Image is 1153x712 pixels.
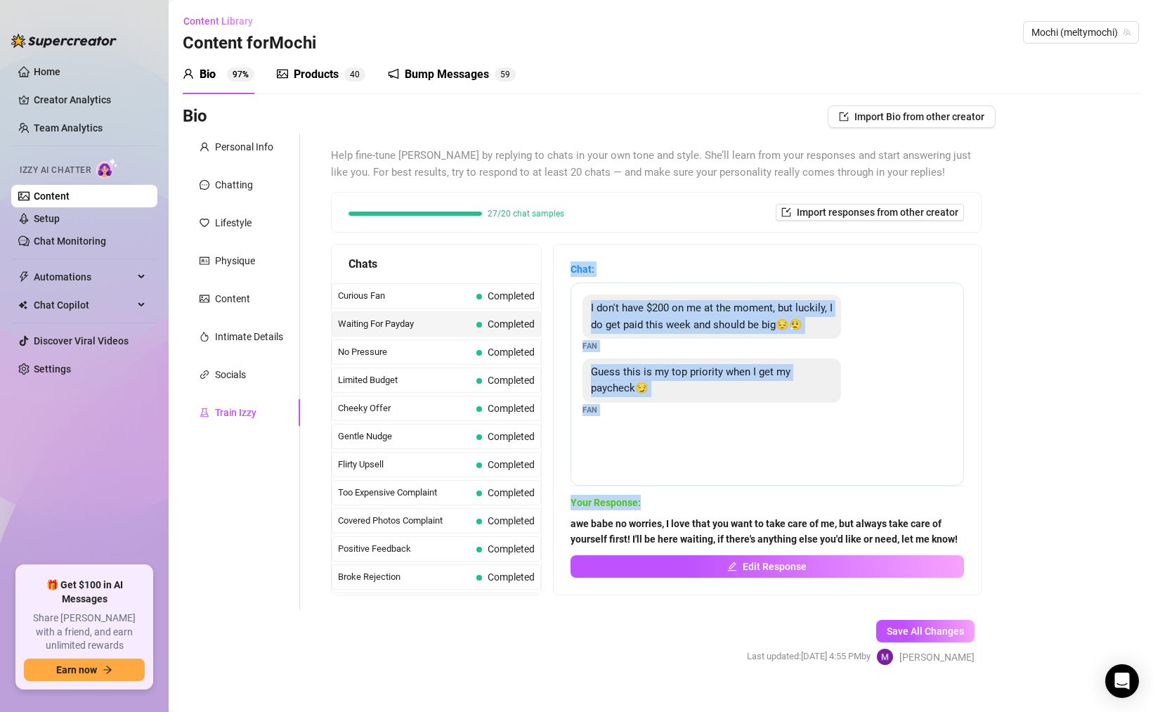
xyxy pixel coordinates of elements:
a: Settings [34,363,71,375]
img: AI Chatter [96,158,118,179]
span: Chats [348,255,377,273]
span: Mochi (meltymochi) [1031,22,1131,43]
span: Limited Budget [338,373,471,387]
span: Completed [488,290,535,302]
sup: 40 [344,67,365,82]
a: Discover Viral Videos [34,335,129,347]
button: Import responses from other creator [776,204,964,221]
strong: awe babe no worries, I love that you want to take care of me, but always take care of yourself fi... [571,518,958,545]
sup: 59 [495,67,516,82]
span: experiment [200,408,209,418]
div: Chatting [215,177,253,193]
button: Import Bio from other creator [828,105,996,128]
span: Covered Photos Complaint [338,514,471,528]
img: Chat Copilot [18,300,27,310]
span: Waiting For Payday [338,317,471,331]
h3: Content for Mochi [183,32,316,55]
span: 9 [505,70,510,79]
span: team [1123,28,1131,37]
span: Curious Fan [338,289,471,303]
span: Import Bio from other creator [854,111,984,122]
img: Melty Mochi [877,649,893,665]
span: arrow-right [103,665,112,675]
button: Content Library [183,10,264,32]
span: fire [200,332,209,342]
div: Bio [200,66,216,83]
div: Bump Messages [405,66,489,83]
span: 5 [500,70,505,79]
span: Import responses from other creator [797,207,958,218]
strong: Your Response: [571,497,641,508]
button: Save All Changes [876,620,975,642]
span: Fan [582,404,598,416]
strong: Chat: [571,264,594,275]
span: Share [PERSON_NAME] with a friend, and earn unlimited rewards [24,611,145,653]
span: notification [388,68,399,79]
span: thunderbolt [18,271,30,283]
span: idcard [200,256,209,266]
a: Team Analytics [34,122,103,134]
span: edit [727,562,737,571]
div: Open Intercom Messenger [1105,664,1139,698]
span: Completed [488,515,535,526]
span: Automations [34,266,133,288]
a: Content [34,190,70,202]
span: 0 [355,70,360,79]
span: 27/20 chat samples [488,209,564,218]
span: user [183,68,194,79]
span: I don't have $200 on me at the moment, but luckily, I do get paid this week and should be big😔😮‍💨 [591,302,833,331]
span: import [781,207,791,217]
a: Chat Monitoring [34,235,106,247]
span: [PERSON_NAME] [899,649,975,665]
span: Completed [488,487,535,498]
span: Completed [488,318,535,330]
span: Completed [488,375,535,386]
span: user [200,142,209,152]
span: No Pressure [338,345,471,359]
span: Izzy AI Chatter [20,164,91,177]
span: Completed [488,543,535,555]
div: Personal Info [215,139,273,155]
span: Completed [488,431,535,442]
span: Cheeky Offer [338,401,471,415]
span: Fan [582,340,598,352]
span: Positive Feedback [338,542,471,556]
span: Completed [488,403,535,414]
span: Completed [488,571,535,583]
span: Too Expensive Complaint [338,486,471,500]
span: Completed [488,459,535,470]
span: Broke Rejection [338,570,471,584]
span: import [839,112,849,122]
div: Physique [215,253,255,268]
span: 4 [350,70,355,79]
span: Completed [488,347,535,358]
span: message [200,180,209,190]
div: Lifestyle [215,215,252,231]
span: link [200,370,209,380]
span: 🎁 Get $100 in AI Messages [24,578,145,606]
span: Edit Response [743,561,807,572]
span: picture [200,294,209,304]
span: Help fine-tune [PERSON_NAME] by replying to chats in your own tone and style. She’ll learn from y... [331,148,982,181]
sup: 97% [227,67,254,82]
span: Chat Copilot [34,294,133,316]
div: Train Izzy [215,405,256,420]
a: Home [34,66,60,77]
span: Guess this is my top priority when I get my paycheck😏 [591,365,790,395]
a: Setup [34,213,60,224]
span: Save All Changes [887,626,964,637]
span: Last updated: [DATE] 4:55 PM by [747,649,871,664]
button: Edit Response [571,555,964,578]
div: Content [215,291,250,306]
div: Socials [215,367,246,382]
div: Products [294,66,339,83]
button: Earn nowarrow-right [24,659,145,681]
a: Creator Analytics [34,89,146,111]
img: logo-BBDzfeDw.svg [11,34,117,48]
span: Flirty Upsell [338,458,471,472]
div: Intimate Details [215,329,283,344]
span: Earn now [56,664,97,675]
span: heart [200,218,209,228]
span: Content Library [183,15,253,27]
span: Gentle Nudge [338,429,471,444]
